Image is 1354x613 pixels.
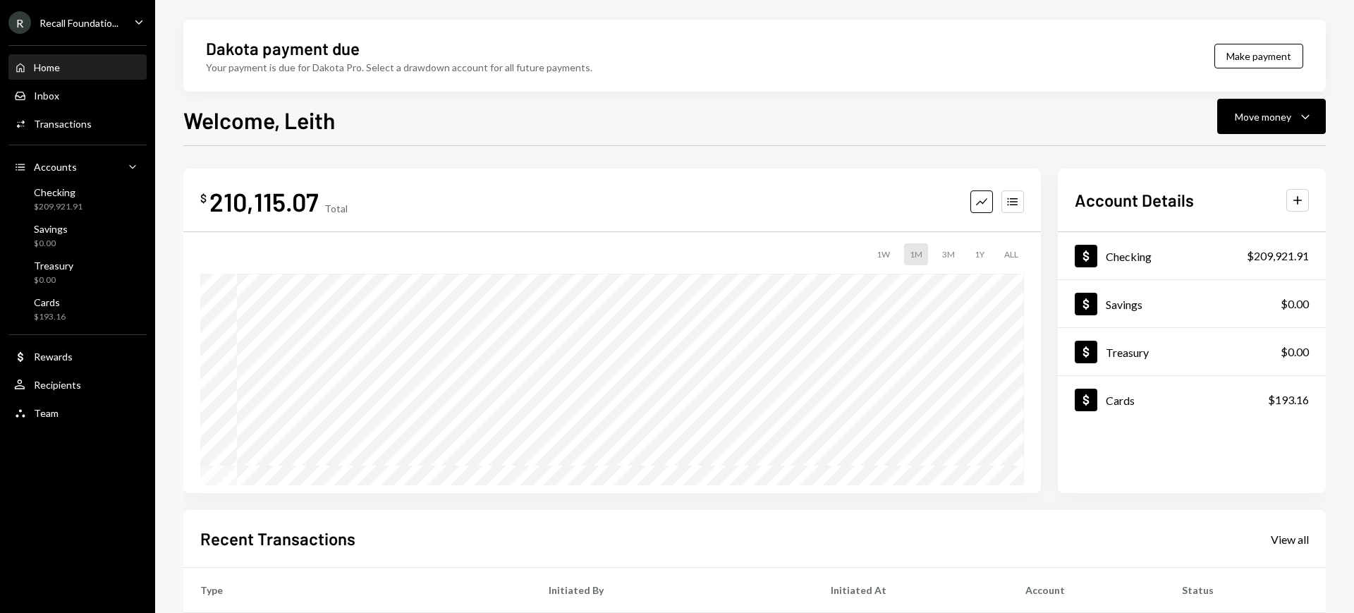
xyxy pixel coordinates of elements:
[1106,298,1142,311] div: Savings
[871,243,896,265] div: 1W
[34,260,73,272] div: Treasury
[8,292,147,326] a: Cards$193.16
[34,238,68,250] div: $0.00
[1247,248,1309,265] div: $209,921.91
[34,118,92,130] div: Transactions
[8,372,147,397] a: Recipients
[34,161,77,173] div: Accounts
[34,186,83,198] div: Checking
[324,202,348,214] div: Total
[34,407,59,419] div: Team
[1106,250,1152,263] div: Checking
[1106,346,1149,359] div: Treasury
[814,568,1008,613] th: Initiated At
[8,255,147,289] a: Treasury$0.00
[183,568,532,613] th: Type
[34,201,83,213] div: $209,921.91
[209,186,319,217] div: 210,115.07
[532,568,814,613] th: Initiated By
[1058,328,1326,375] a: Treasury$0.00
[1106,394,1135,407] div: Cards
[999,243,1024,265] div: ALL
[183,106,335,134] h1: Welcome, Leith
[1058,232,1326,279] a: Checking$209,921.91
[8,111,147,136] a: Transactions
[8,219,147,253] a: Savings$0.00
[904,243,928,265] div: 1M
[1235,109,1291,124] div: Move money
[34,379,81,391] div: Recipients
[200,191,207,205] div: $
[34,61,60,73] div: Home
[1271,533,1309,547] div: View all
[206,37,360,60] div: Dakota payment due
[206,60,592,75] div: Your payment is due for Dakota Pro. Select a drawdown account for all future payments.
[200,527,355,550] h2: Recent Transactions
[1214,44,1303,68] button: Make payment
[8,54,147,80] a: Home
[8,400,147,425] a: Team
[1075,188,1194,212] h2: Account Details
[1217,99,1326,134] button: Move money
[8,182,147,216] a: Checking$209,921.91
[8,344,147,369] a: Rewards
[1165,568,1326,613] th: Status
[8,83,147,108] a: Inbox
[39,17,118,29] div: Recall Foundatio...
[1268,392,1309,408] div: $193.16
[34,274,73,286] div: $0.00
[1058,376,1326,423] a: Cards$193.16
[1058,280,1326,327] a: Savings$0.00
[8,11,31,34] div: R
[34,90,59,102] div: Inbox
[34,296,66,308] div: Cards
[1281,296,1309,312] div: $0.00
[1271,531,1309,547] a: View all
[1008,568,1165,613] th: Account
[34,351,73,363] div: Rewards
[937,243,960,265] div: 3M
[34,223,68,235] div: Savings
[969,243,990,265] div: 1Y
[8,154,147,179] a: Accounts
[34,311,66,323] div: $193.16
[1281,344,1309,360] div: $0.00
